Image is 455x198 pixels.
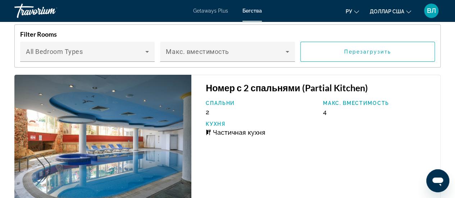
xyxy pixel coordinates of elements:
[206,121,316,127] p: Кухня
[20,30,435,38] h4: Filter Rooms
[426,169,449,192] iframe: Кнопка запуска окна обмена сообщениями
[206,108,209,116] span: 2
[370,6,411,17] button: Изменить валюту
[206,82,433,93] h3: Номер с 2 спальнями (Partial Kitchen)
[344,49,391,55] span: Перезагрузить
[346,6,359,17] button: Изменить язык
[242,8,262,14] a: Бегства
[346,9,352,14] font: ру
[323,100,433,106] p: Макс. вместимость
[166,48,229,56] span: Макс. вместимость
[14,1,86,20] a: Травориум
[206,100,316,106] p: Спальни
[300,42,435,62] button: Перезагрузить
[193,8,228,14] a: Getaways Plus
[26,48,83,56] span: All Bedroom Types
[422,3,441,18] button: Меню пользователя
[370,9,404,14] font: доллар США
[323,108,327,116] span: 4
[213,129,265,136] span: Частичная кухня
[427,7,436,14] font: ВЛ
